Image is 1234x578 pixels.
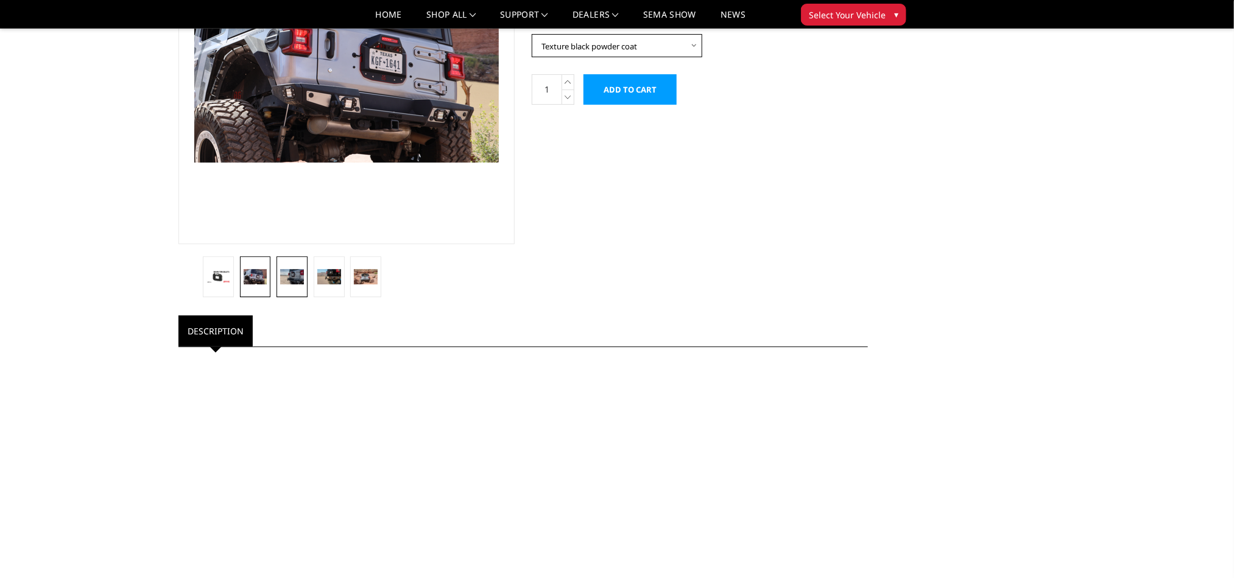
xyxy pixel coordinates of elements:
[354,269,378,285] img: Jeep JL Spare Tire Delete
[317,269,341,285] img: Jeep JL Spare Tire Delete
[178,315,253,347] a: Description
[280,269,304,285] img: Jeep JL Spare Tire Delete
[801,4,906,26] button: Select Your Vehicle
[376,10,402,28] a: Home
[244,269,267,285] img: Jeep JL Spare Tire Delete
[206,270,230,284] img: Jeep JL Spare Tire Delete
[721,10,746,28] a: News
[809,9,886,21] span: Select Your Vehicle
[573,10,619,28] a: Dealers
[426,10,476,28] a: shop all
[584,74,677,105] input: Add to Cart
[894,8,898,21] span: ▾
[643,10,696,28] a: SEMA Show
[500,10,548,28] a: Support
